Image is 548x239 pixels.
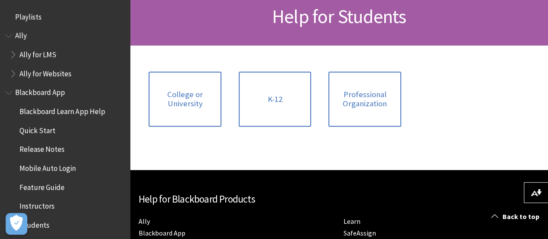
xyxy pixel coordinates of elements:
[154,90,216,108] span: College or University
[268,95,282,104] span: K-12
[19,180,65,192] span: Feature Guide
[139,229,185,238] a: Blackboard App
[5,29,125,81] nav: Book outline for Anthology Ally Help
[19,66,71,78] span: Ally for Websites
[19,161,76,173] span: Mobile Auto Login
[334,90,396,108] span: Professional Organization
[344,229,376,238] a: SafeAssign
[139,217,150,226] a: Ally
[15,29,27,40] span: Ally
[239,72,311,127] a: K-12
[149,72,221,127] a: College or University
[19,47,56,59] span: Ally for LMS
[15,85,65,97] span: Blackboard App
[485,209,548,225] a: Back to top
[272,4,406,28] span: Help for Students
[19,104,105,116] span: Blackboard Learn App Help
[6,213,27,235] button: Open Preferences
[19,218,49,229] span: Students
[19,199,55,211] span: Instructors
[344,217,360,226] a: Learn
[19,123,55,135] span: Quick Start
[328,72,401,127] a: Professional Organization
[139,192,539,207] h2: Help for Blackboard Products
[19,142,65,154] span: Release Notes
[15,10,42,21] span: Playlists
[5,10,125,24] nav: Book outline for Playlists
